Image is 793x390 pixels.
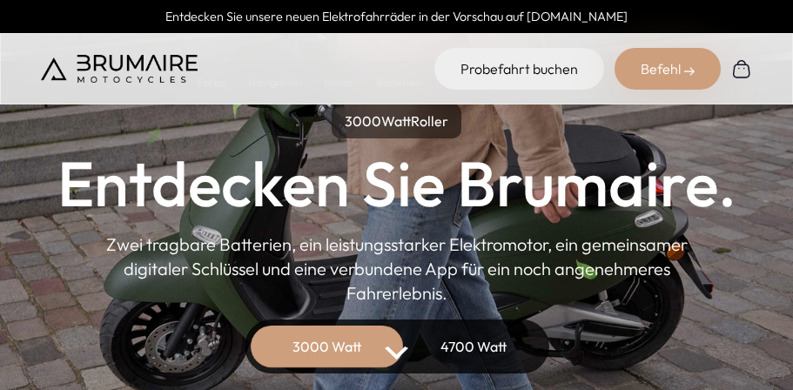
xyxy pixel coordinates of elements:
[641,60,681,77] font: Befehl
[684,66,695,77] img: right-arrow-2.png
[411,112,448,130] font: Roller
[731,58,752,79] img: Korb
[41,55,198,83] img: Brumaire Motorräder
[292,338,361,355] font: 3000 Watt
[440,338,507,355] font: 4700 Watt
[385,346,407,360] img: arrow-bottom.png
[57,144,736,223] font: Entdecken Sie Brumaire.
[106,233,688,304] font: Zwei tragbare Batterien, ein leistungsstarker Elektromotor, ein gemeinsamer digitaler Schlüssel u...
[460,60,578,77] font: Probefahrt buchen
[434,48,604,90] a: Probefahrt buchen
[345,112,381,130] font: 3000
[165,9,628,24] font: Entdecken Sie unsere neuen Elektrofahrräder in der Vorschau auf [DOMAIN_NAME]
[381,112,411,130] font: Watt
